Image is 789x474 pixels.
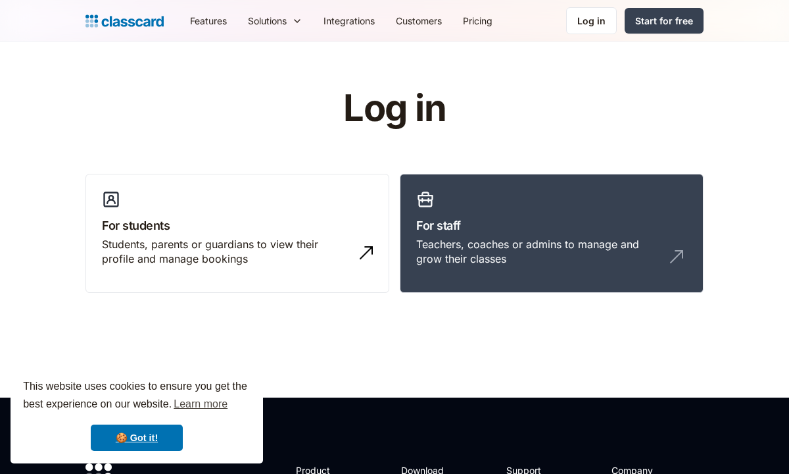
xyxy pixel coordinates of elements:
a: Start for free [625,8,704,34]
span: This website uses cookies to ensure you get the best experience on our website. [23,379,251,414]
div: Log in [577,14,606,28]
h3: For staff [416,217,687,234]
div: Start for free [635,14,693,28]
a: Logo [85,12,164,30]
a: For staffTeachers, coaches or admins to manage and grow their classes [400,174,704,294]
div: Students, parents or guardians to view their profile and manage bookings [102,237,347,267]
div: cookieconsent [11,366,263,463]
div: Solutions [248,14,287,28]
div: Solutions [237,6,313,36]
a: Customers [385,6,452,36]
a: learn more about cookies [172,394,229,414]
a: Log in [566,7,617,34]
h3: For students [102,217,373,234]
h1: Log in [186,88,604,129]
a: Integrations [313,6,385,36]
div: Teachers, coaches or admins to manage and grow their classes [416,237,661,267]
a: Features [179,6,237,36]
a: dismiss cookie message [91,425,183,451]
a: Pricing [452,6,503,36]
a: For studentsStudents, parents or guardians to view their profile and manage bookings [85,174,389,294]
